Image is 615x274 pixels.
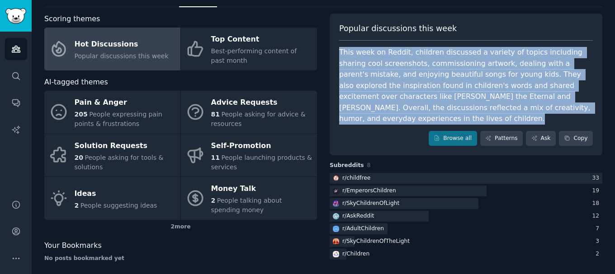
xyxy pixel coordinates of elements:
[330,173,602,184] a: childfreer/childfree33
[181,177,317,220] a: Money Talk2People talking about spending money
[75,154,164,171] span: People asking for tools & solutions
[211,182,312,196] div: Money Talk
[44,240,102,251] span: Your Bookmarks
[342,250,369,258] div: r/ Children
[596,225,602,233] div: 7
[75,154,83,161] span: 20
[596,250,602,258] div: 2
[181,28,317,70] a: Top ContentBest-performing content of past month
[75,111,88,118] span: 205
[75,111,162,127] span: People expressing pain points & frustrations
[211,47,297,64] span: Best-performing content of past month
[330,186,602,197] a: EmperorsChildrenr/EmperorsChildren19
[211,111,220,118] span: 81
[333,175,339,181] img: childfree
[330,211,602,222] a: AskRedditr/AskReddit12
[559,131,593,146] button: Copy
[75,52,169,60] span: Popular discussions this week
[211,96,312,110] div: Advice Requests
[75,202,79,209] span: 2
[44,255,317,263] div: No posts bookmarked yet
[429,131,477,146] a: Browse all
[592,174,602,182] div: 33
[333,200,339,207] img: SkyChildrenOfLight
[333,251,339,257] img: Children
[44,220,317,234] div: 2 more
[480,131,523,146] a: Patterns
[592,200,602,208] div: 18
[342,237,410,246] div: r/ SkyChildrenOfTheLight
[44,77,108,88] span: AI-tagged themes
[211,197,282,214] span: People talking about spending money
[211,197,216,204] span: 2
[330,162,364,170] span: Subreddits
[339,23,457,34] span: Popular discussions this week
[181,91,317,134] a: Advice Requests81People asking for advice & resources
[211,154,312,171] span: People launching products & services
[330,249,602,260] a: Childrenr/Children2
[75,186,157,201] div: Ideas
[44,134,180,177] a: Solution Requests20People asking for tools & solutions
[330,198,602,209] a: SkyChildrenOfLightr/SkyChildrenOfLight18
[342,187,396,195] div: r/ EmperorsChildren
[342,174,370,182] div: r/ childfree
[211,139,312,153] div: Self-Promotion
[333,238,339,245] img: SkyChildrenOfTheLight
[526,131,556,146] a: Ask
[333,188,339,194] img: EmperorsChildren
[367,162,371,168] span: 8
[80,202,157,209] span: People suggesting ideas
[44,28,180,70] a: Hot DiscussionsPopular discussions this week
[342,225,384,233] div: r/ AdultChildren
[44,14,100,25] span: Scoring themes
[75,139,176,153] div: Solution Requests
[75,96,176,110] div: Pain & Anger
[333,226,339,232] img: AdultChildren
[181,134,317,177] a: Self-Promotion11People launching products & services
[333,213,339,219] img: AskReddit
[75,37,169,51] div: Hot Discussions
[330,223,602,235] a: AdultChildrenr/AdultChildren7
[339,47,593,125] div: This week on Reddit, children discussed a variety of topics including sharing cool screenshots, c...
[44,177,180,220] a: Ideas2People suggesting ideas
[596,237,602,246] div: 3
[342,200,399,208] div: r/ SkyChildrenOfLight
[5,8,26,24] img: GummySearch logo
[330,236,602,247] a: SkyChildrenOfTheLightr/SkyChildrenOfTheLight3
[592,212,602,220] div: 12
[211,111,306,127] span: People asking for advice & resources
[44,91,180,134] a: Pain & Anger205People expressing pain points & frustrations
[211,154,220,161] span: 11
[342,212,374,220] div: r/ AskReddit
[592,187,602,195] div: 19
[211,33,312,47] div: Top Content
